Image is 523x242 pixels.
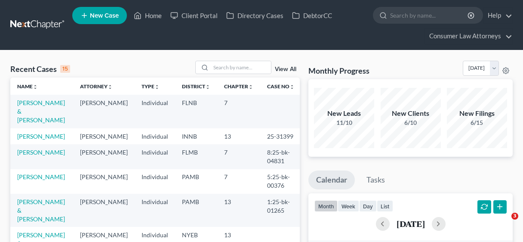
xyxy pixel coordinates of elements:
[314,118,374,127] div: 11/10
[217,194,260,227] td: 13
[338,200,359,212] button: week
[175,144,217,169] td: FLMB
[60,65,70,73] div: 15
[135,194,175,227] td: Individual
[80,83,113,90] a: Attorneyunfold_more
[483,8,512,23] a: Help
[90,12,119,19] span: New Case
[222,8,288,23] a: Directory Cases
[73,194,135,227] td: [PERSON_NAME]
[135,95,175,128] td: Individual
[17,83,38,90] a: Nameunfold_more
[511,213,518,220] span: 3
[359,200,377,212] button: day
[10,64,70,74] div: Recent Cases
[377,200,393,212] button: list
[275,66,296,72] a: View All
[381,118,441,127] div: 6/10
[108,84,113,90] i: unfold_more
[17,99,65,124] a: [PERSON_NAME] & [PERSON_NAME]
[73,169,135,194] td: [PERSON_NAME]
[33,84,38,90] i: unfold_more
[17,133,65,140] a: [PERSON_NAME]
[175,95,217,128] td: FLNB
[73,128,135,144] td: [PERSON_NAME]
[308,65,369,76] h3: Monthly Progress
[314,200,338,212] button: month
[359,171,393,189] a: Tasks
[260,144,301,169] td: 8:25-bk-04831
[154,84,160,90] i: unfold_more
[73,95,135,128] td: [PERSON_NAME]
[211,61,271,74] input: Search by name...
[217,95,260,128] td: 7
[447,118,507,127] div: 6/15
[17,198,65,223] a: [PERSON_NAME] & [PERSON_NAME]
[267,83,295,90] a: Case Nounfold_more
[390,7,469,23] input: Search by name...
[397,219,425,228] h2: [DATE]
[135,169,175,194] td: Individual
[142,83,160,90] a: Typeunfold_more
[260,128,301,144] td: 25-31399
[248,84,253,90] i: unfold_more
[217,144,260,169] td: 7
[494,213,514,233] iframe: Intercom live chat
[166,8,222,23] a: Client Portal
[175,128,217,144] td: INNB
[129,8,166,23] a: Home
[288,8,336,23] a: DebtorCC
[135,128,175,144] td: Individual
[260,194,301,227] td: 1:25-bk-01265
[73,144,135,169] td: [PERSON_NAME]
[425,28,512,44] a: Consumer Law Attorneys
[175,169,217,194] td: PAMB
[217,128,260,144] td: 13
[224,83,253,90] a: Chapterunfold_more
[182,83,210,90] a: Districtunfold_more
[260,169,301,194] td: 5:25-bk-00376
[175,194,217,227] td: PAMB
[135,144,175,169] td: Individual
[17,149,65,156] a: [PERSON_NAME]
[17,173,65,180] a: [PERSON_NAME]
[217,169,260,194] td: 7
[381,109,441,118] div: New Clients
[289,84,295,90] i: unfold_more
[314,109,374,118] div: New Leads
[205,84,210,90] i: unfold_more
[447,109,507,118] div: New Filings
[308,171,355,189] a: Calendar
